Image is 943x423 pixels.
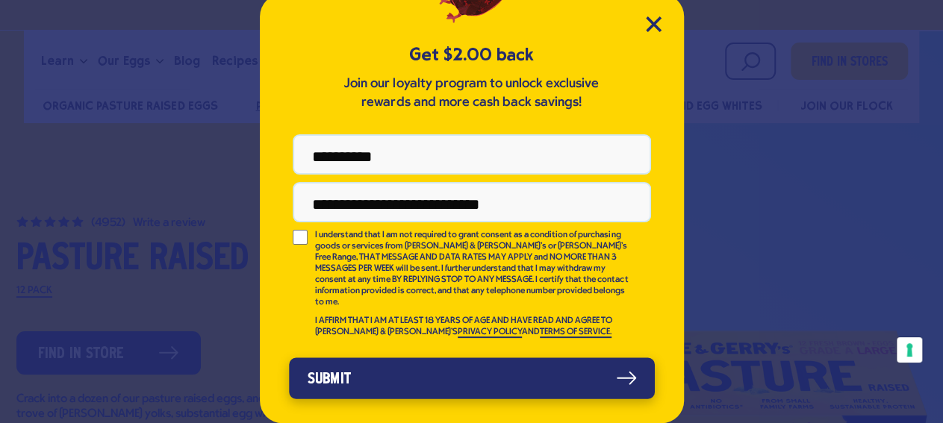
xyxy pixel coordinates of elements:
p: I understand that I am not required to grant consent as a condition of purchasing goods or servic... [315,230,630,308]
h5: Get $2.00 back [293,43,651,67]
a: PRIVACY POLICY [458,328,522,338]
input: I understand that I am not required to grant consent as a condition of purchasing goods or servic... [293,230,308,245]
button: Close Modal [646,16,662,32]
button: Submit [289,357,655,398]
p: I AFFIRM THAT I AM AT LEAST 18 YEARS OF AGE AND HAVE READ AND AGREE TO [PERSON_NAME] & [PERSON_NA... [315,316,630,338]
p: Join our loyalty program to unlock exclusive rewards and more cash back savings! [341,75,603,112]
button: Your consent preferences for tracking technologies [897,337,922,363]
a: TERMS OF SERVICE. [540,328,611,338]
